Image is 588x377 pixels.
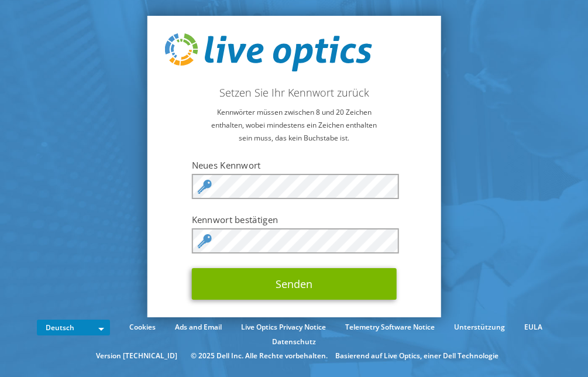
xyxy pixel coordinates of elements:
[192,159,397,171] label: Neues Kennwort
[121,321,164,334] a: Cookies
[263,335,325,348] a: Datenschutz
[164,86,424,99] h2: Setzen Sie Ihr Kennwort zurück
[232,321,335,334] a: Live Optics Privacy Notice
[192,214,397,225] label: Kennwort bestätigen
[90,349,183,362] li: Version [TECHNICAL_ID]
[445,321,514,334] a: Unterstützung
[166,321,231,334] a: Ads and Email
[185,349,333,362] li: © 2025 Dell Inc. Alle Rechte vorbehalten.
[515,321,551,334] a: EULA
[192,268,397,300] button: Senden
[336,321,443,334] a: Telemetry Software Notice
[164,33,372,72] img: live_optics_svg.svg
[335,349,498,362] li: Basierend auf Live Optics, einer Dell Technologie
[164,106,424,145] p: Kennwörter müssen zwischen 8 und 20 Zeichen enthalten, wobei mindestens ein Zeichen enthalten sei...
